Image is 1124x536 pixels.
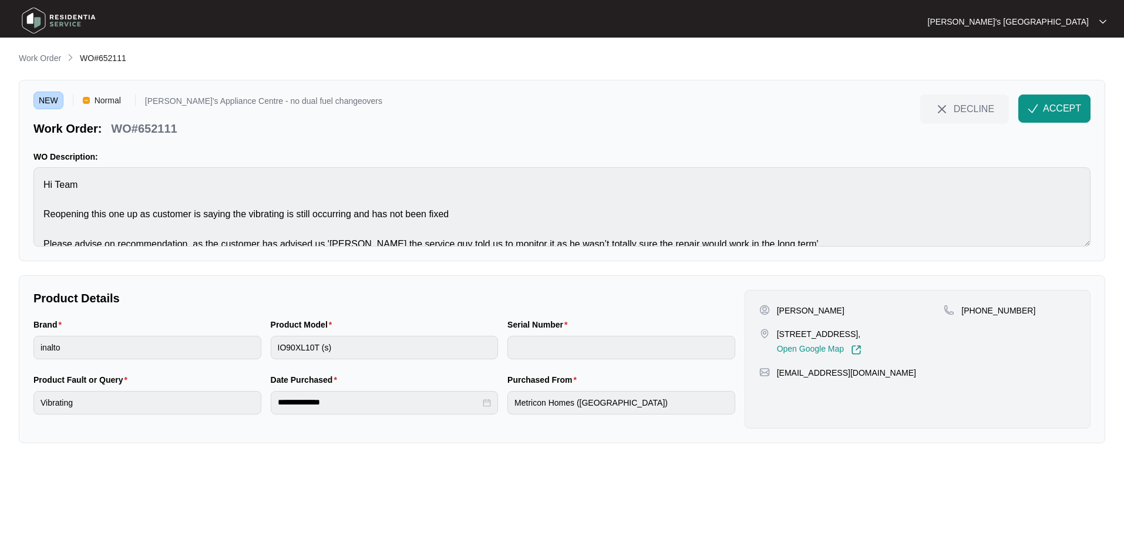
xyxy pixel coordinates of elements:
label: Product Fault or Query [33,374,132,386]
a: Open Google Map [777,345,861,355]
input: Brand [33,336,261,359]
img: Vercel Logo [83,97,90,104]
input: Product Model [271,336,499,359]
p: Product Details [33,290,735,306]
span: WO#652111 [80,53,126,63]
a: Work Order [16,52,63,65]
img: Link-External [851,345,861,355]
p: WO#652111 [111,120,177,137]
textarea: Hi Team Reopening this one up as customer is saying the vibrating is still occurring and has not ... [33,167,1091,247]
p: [PERSON_NAME]'s [GEOGRAPHIC_DATA] [928,16,1089,28]
label: Purchased From [507,374,581,386]
label: Brand [33,319,66,331]
img: check-Icon [1028,103,1038,114]
span: Normal [90,92,126,109]
input: Date Purchased [278,396,481,409]
img: user-pin [759,305,770,315]
p: [EMAIL_ADDRESS][DOMAIN_NAME] [777,367,916,379]
img: chevron-right [66,53,75,62]
p: [PHONE_NUMBER] [961,305,1035,316]
p: WO Description: [33,151,1091,163]
p: [PERSON_NAME]'s Appliance Centre - no dual fuel changeovers [145,97,382,109]
p: [STREET_ADDRESS], [777,328,861,340]
img: map-pin [944,305,954,315]
span: NEW [33,92,63,109]
label: Serial Number [507,319,572,331]
span: ACCEPT [1043,102,1081,116]
p: Work Order [19,52,61,64]
p: [PERSON_NAME] [777,305,844,316]
img: close-Icon [935,102,949,116]
span: DECLINE [954,102,994,115]
input: Product Fault or Query [33,391,261,414]
button: check-IconACCEPT [1018,95,1091,123]
label: Date Purchased [271,374,342,386]
img: dropdown arrow [1099,19,1106,25]
label: Product Model [271,319,337,331]
p: Work Order: [33,120,102,137]
img: map-pin [759,367,770,377]
input: Serial Number [507,336,735,359]
img: map-pin [759,328,770,339]
img: residentia service logo [18,3,100,38]
button: close-IconDECLINE [920,95,1009,123]
input: Purchased From [507,391,735,414]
